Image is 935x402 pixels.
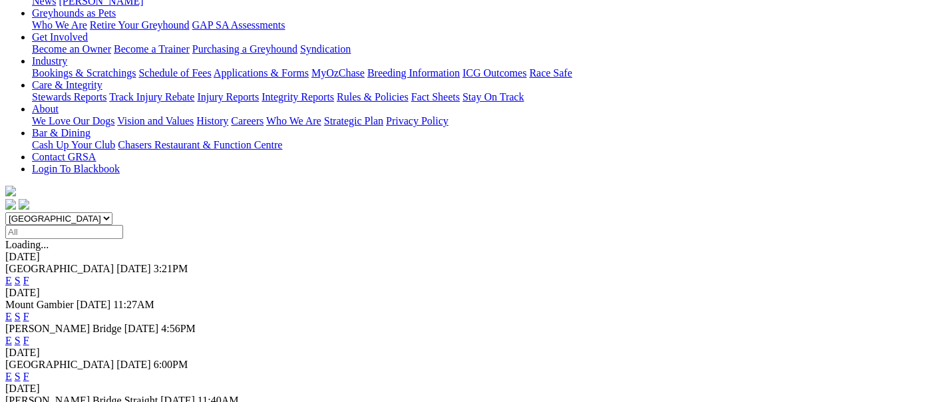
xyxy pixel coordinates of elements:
a: E [5,371,12,382]
a: ICG Outcomes [463,67,526,79]
a: F [23,335,29,346]
a: S [15,311,21,322]
a: E [5,335,12,346]
div: [DATE] [5,383,930,395]
a: Bar & Dining [32,127,91,138]
a: Become an Owner [32,43,111,55]
a: Fact Sheets [411,91,460,102]
span: Loading... [5,239,49,250]
a: E [5,275,12,286]
a: F [23,311,29,322]
a: Purchasing a Greyhound [192,43,297,55]
a: Careers [231,115,264,126]
a: Syndication [300,43,351,55]
a: Care & Integrity [32,79,102,91]
div: Care & Integrity [32,91,930,103]
a: Become a Trainer [114,43,190,55]
a: Stay On Track [463,91,524,102]
a: S [15,371,21,382]
div: [DATE] [5,251,930,263]
a: Vision and Values [117,115,194,126]
div: [DATE] [5,347,930,359]
a: Injury Reports [197,91,259,102]
span: [GEOGRAPHIC_DATA] [5,359,114,370]
div: Greyhounds as Pets [32,19,930,31]
a: S [15,275,21,286]
a: Integrity Reports [262,91,334,102]
div: About [32,115,930,127]
a: Bookings & Scratchings [32,67,136,79]
span: 6:00PM [154,359,188,370]
span: 3:21PM [154,263,188,274]
span: [DATE] [116,359,151,370]
span: Mount Gambier [5,299,74,310]
span: [DATE] [77,299,111,310]
a: E [5,311,12,322]
a: Who We Are [266,115,321,126]
a: Login To Blackbook [32,163,120,174]
a: History [196,115,228,126]
a: Get Involved [32,31,88,43]
div: Bar & Dining [32,139,930,151]
span: [GEOGRAPHIC_DATA] [5,263,114,274]
a: Schedule of Fees [138,67,211,79]
img: logo-grsa-white.png [5,186,16,196]
a: MyOzChase [311,67,365,79]
a: Chasers Restaurant & Function Centre [118,139,282,150]
a: GAP SA Assessments [192,19,285,31]
a: Stewards Reports [32,91,106,102]
a: Who We Are [32,19,87,31]
a: Contact GRSA [32,151,96,162]
a: About [32,103,59,114]
a: Privacy Policy [386,115,449,126]
a: Track Injury Rebate [109,91,194,102]
a: Strategic Plan [324,115,383,126]
span: 11:27AM [113,299,154,310]
a: Applications & Forms [214,67,309,79]
span: 4:56PM [161,323,196,334]
img: twitter.svg [19,199,29,210]
a: Race Safe [529,67,572,79]
input: Select date [5,225,123,239]
a: F [23,275,29,286]
a: F [23,371,29,382]
a: Breeding Information [367,67,460,79]
div: Get Involved [32,43,930,55]
span: [PERSON_NAME] Bridge [5,323,122,334]
span: [DATE] [116,263,151,274]
a: S [15,335,21,346]
img: facebook.svg [5,199,16,210]
a: Rules & Policies [337,91,409,102]
a: Industry [32,55,67,67]
span: [DATE] [124,323,159,334]
a: Retire Your Greyhound [90,19,190,31]
a: Cash Up Your Club [32,139,115,150]
div: Industry [32,67,930,79]
a: We Love Our Dogs [32,115,114,126]
a: Greyhounds as Pets [32,7,116,19]
div: [DATE] [5,287,930,299]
